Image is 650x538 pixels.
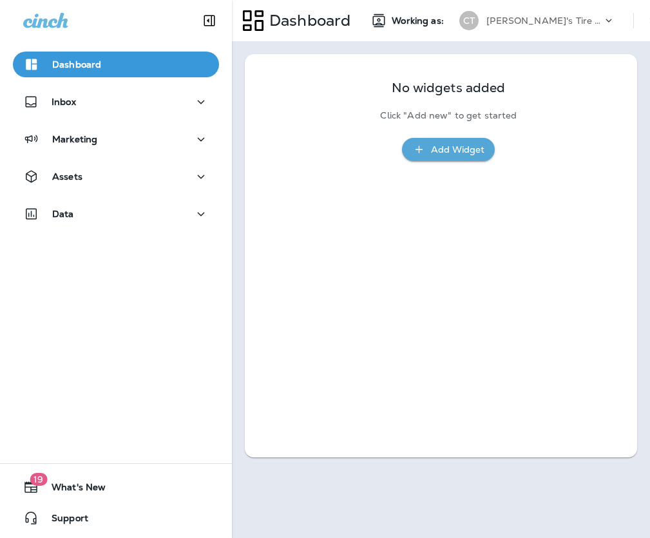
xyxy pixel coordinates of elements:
[13,89,219,115] button: Inbox
[39,482,106,497] span: What's New
[380,110,517,121] p: Click "Add new" to get started
[13,474,219,500] button: 19What's New
[13,126,219,152] button: Marketing
[52,171,82,182] p: Assets
[13,164,219,189] button: Assets
[191,8,227,34] button: Collapse Sidebar
[52,134,97,144] p: Marketing
[39,513,88,528] span: Support
[30,473,47,486] span: 19
[13,52,219,77] button: Dashboard
[392,82,505,93] p: No widgets added
[392,15,446,26] span: Working as:
[52,59,101,70] p: Dashboard
[431,142,484,158] div: Add Widget
[486,15,602,26] p: [PERSON_NAME]'s Tire & Auto
[52,209,74,219] p: Data
[459,11,479,30] div: CT
[13,505,219,531] button: Support
[402,138,495,162] button: Add Widget
[13,201,219,227] button: Data
[52,97,76,107] p: Inbox
[264,11,350,30] p: Dashboard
